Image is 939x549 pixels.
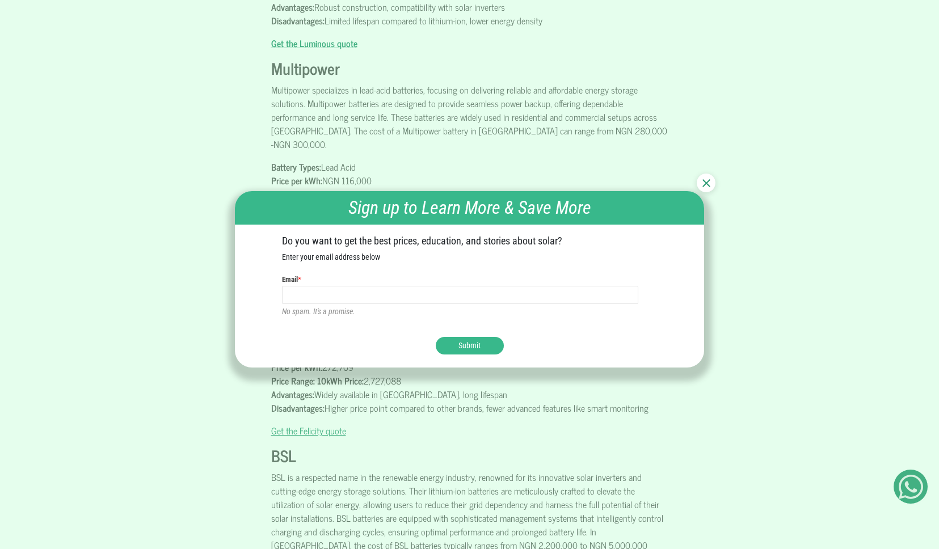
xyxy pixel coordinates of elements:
[282,306,658,318] p: No spam. It's a promise.
[282,274,301,285] label: Email
[282,235,658,247] h2: Do you want to get the best prices, education, and stories about solar?
[282,251,658,263] p: Enter your email address below
[702,179,710,187] img: Close newsletter btn
[348,197,591,218] em: Sign up to Learn More & Save More
[436,337,504,354] button: Submit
